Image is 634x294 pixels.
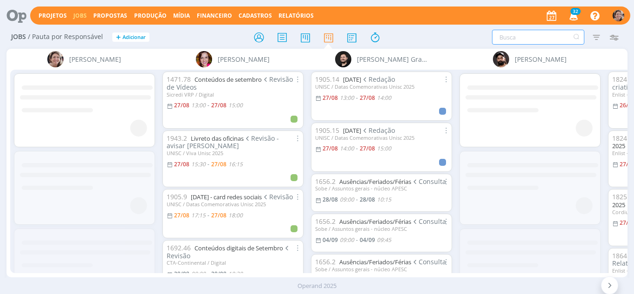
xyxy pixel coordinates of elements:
img: B [335,51,351,67]
span: Consulta [411,217,446,226]
: - [207,103,209,108]
div: UNISC / Datas Comemorativas Unisc 2025 [315,84,448,90]
: 10:15 [377,196,391,203]
: 27/08 [211,211,226,219]
a: Financeiro [197,12,232,20]
: 18:00 [228,211,243,219]
button: +Adicionar [112,33,149,42]
a: Livreto das oficinas [191,134,244,143]
: 27/08 [323,94,338,102]
button: 32 [563,7,582,24]
span: Jobs [11,33,26,41]
span: Revisão [167,243,291,260]
a: [DATE] [343,126,361,135]
a: [DATE] [343,75,361,84]
span: 1471.78 [167,75,191,84]
span: Revisão [262,192,293,201]
button: Financeiro [194,12,235,20]
button: Relatórios [276,12,317,20]
div: CTA-Continental / Digital [167,260,299,266]
span: 1905.15 [315,126,339,135]
span: 32 [570,8,581,15]
: 16:15 [228,160,243,168]
a: Jobs [73,12,87,20]
span: 1905.14 [315,75,339,84]
: 09:00 [191,270,206,278]
: - [356,95,358,101]
: 13:00 [340,94,354,102]
: 27/08 [360,144,375,152]
span: 1656.2 [315,257,336,266]
button: Cadastros [236,12,275,20]
img: B [493,51,509,67]
a: Ausências/Feriados/Férias [339,217,411,226]
a: Ausências/Feriados/Férias [339,177,411,186]
: 09:45 [377,236,391,244]
: 28/08 [360,196,375,203]
span: 1692.46 [167,243,191,252]
div: Sicredi VRP / Digital [167,91,299,98]
button: A [612,7,625,24]
span: Redação [361,126,395,135]
button: Jobs [71,12,90,20]
div: UNISC / Datas Comemorativas Unisc 2025 [167,201,299,207]
span: [PERSON_NAME] [69,54,121,64]
: - [356,237,358,243]
: 27/08 [174,211,189,219]
: 28/08 [174,270,189,278]
a: Conteúdos de setembro [194,75,262,84]
: 14:00 [377,94,391,102]
: 27/08 [174,160,189,168]
button: Projetos [36,12,70,20]
: 14:00 [340,144,354,152]
a: Produção [134,12,167,20]
a: Conteúdos digitais de Setembro [194,244,283,252]
: 27/08 [360,94,375,102]
a: Ausências/Feriados/Férias [339,258,411,266]
span: [PERSON_NAME] Granata [357,54,428,64]
: 10:30 [228,270,243,278]
a: Relatórios [278,12,314,20]
button: Produção [131,12,169,20]
div: Sobe / Assuntos gerais - núcleo APESC [315,266,448,272]
: - [207,162,209,167]
a: Projetos [39,12,67,20]
: 04/09 [360,236,375,244]
: 28/08 [323,196,338,203]
: 28/08 [211,270,226,278]
div: Sobe / Assuntos gerais - núcleo APESC [315,185,448,191]
: 09:00 [340,196,354,203]
button: Mídia [170,12,193,20]
span: Revisão - avisar [PERSON_NAME] [167,134,279,150]
span: Consulta [411,257,446,266]
span: Cadastros [239,12,272,20]
span: Consulta [411,177,446,186]
div: UNISC / Viva Unisc 2025 [167,150,299,156]
span: Propostas [93,12,127,20]
a: [DATE] - card redes sociais [191,193,262,201]
button: Propostas [91,12,130,20]
: 04/09 [323,236,338,244]
span: Revisão de Vídeos [167,75,293,91]
span: 1656.2 [315,217,336,226]
img: A [47,51,64,67]
: 27/08 [211,160,226,168]
: 17:15 [191,211,206,219]
img: B [196,51,212,67]
: 27/08 [174,101,189,109]
a: Mídia [173,12,190,20]
: - [356,146,358,151]
: 09:00 [340,236,354,244]
: - [356,197,358,203]
: - [207,271,209,277]
img: A [613,10,624,21]
span: + [116,33,121,42]
span: Adicionar [123,34,146,40]
input: Busca [492,30,584,45]
: 15:00 [228,101,243,109]
: 15:30 [191,160,206,168]
: 27/08 [323,144,338,152]
: 13:00 [191,101,206,109]
span: 1943.2 [167,134,187,143]
span: Redação [361,75,395,84]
